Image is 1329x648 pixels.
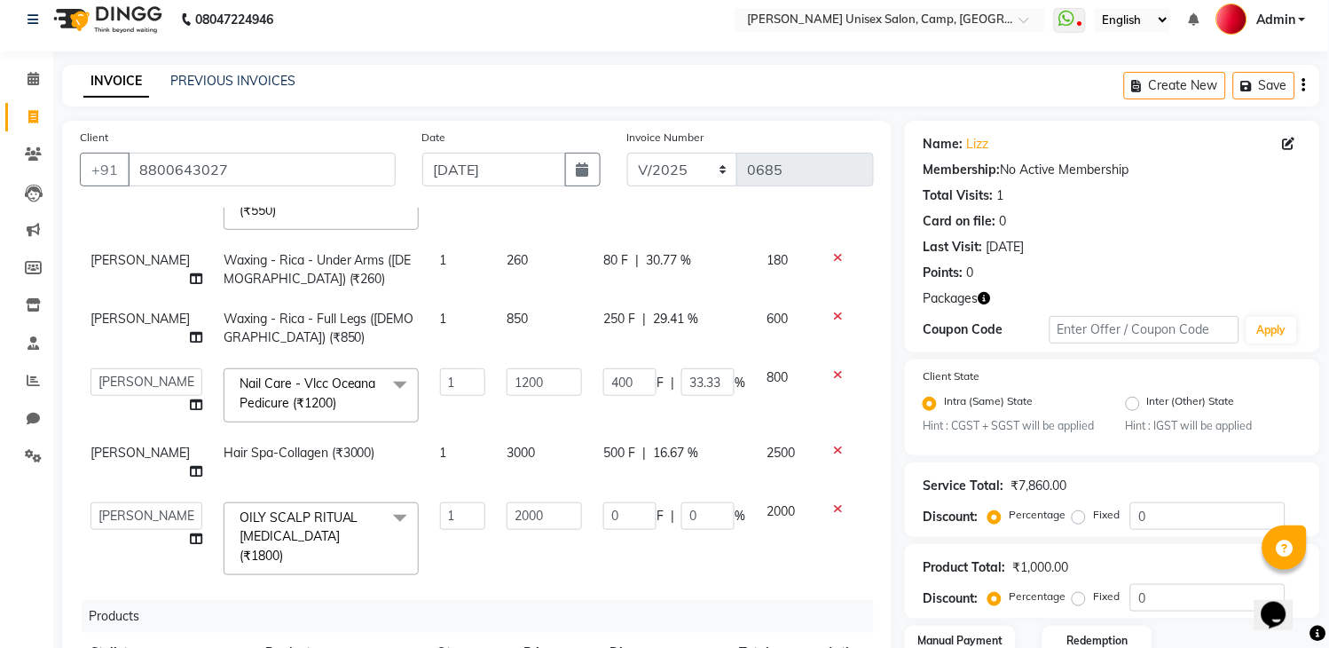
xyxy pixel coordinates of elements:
[1012,558,1068,577] div: ₹1,000.00
[80,130,108,146] label: Client
[1093,589,1120,605] label: Fixed
[1254,577,1311,630] iframe: chat widget
[83,66,149,98] a: INVOICE
[224,311,414,345] span: Waxing - Rica - Full Legs ([DEMOGRAPHIC_DATA]) (₹850)
[90,445,190,461] span: [PERSON_NAME]
[170,73,295,89] a: PREVIOUS INVOICES
[80,153,130,186] button: +91
[996,186,1003,205] div: 1
[966,135,988,154] a: Lizz
[966,264,973,282] div: 0
[603,310,635,328] span: 250 F
[283,548,291,564] a: x
[735,374,745,392] span: %
[653,310,698,328] span: 29.41 %
[646,251,691,270] span: 30.77 %
[1256,11,1295,29] span: Admin
[923,508,978,526] div: Discount:
[603,444,635,462] span: 500 F
[240,164,387,218] span: Waxing - Rica - Full Hand ([DEMOGRAPHIC_DATA]) (₹550)
[767,252,788,268] span: 180
[507,311,528,327] span: 850
[767,445,795,461] span: 2500
[923,320,1050,339] div: Coupon Code
[923,161,1000,179] div: Membership:
[923,477,1003,495] div: Service Total:
[767,311,788,327] span: 600
[128,153,396,186] input: Search by Name/Mobile/Email/Code
[923,212,995,231] div: Card on file:
[923,368,979,384] label: Client State
[1093,507,1120,523] label: Fixed
[224,445,375,461] span: Hair Spa-Collagen (₹3000)
[1050,316,1239,344] input: Enter Offer / Coupon Code
[507,445,535,461] span: 3000
[923,418,1099,434] small: Hint : CGST + SGST will be applied
[986,238,1024,257] div: [DATE]
[923,186,993,205] div: Total Visits:
[923,589,978,608] div: Discount:
[923,161,1302,179] div: No Active Membership
[1246,317,1297,344] button: Apply
[1011,477,1066,495] div: ₹7,860.00
[923,289,978,308] span: Packages
[642,310,646,328] span: |
[944,393,1033,415] label: Intra (Same) State
[82,600,887,633] div: Products
[240,510,358,564] span: OILY SCALP RITUAL [MEDICAL_DATA] (₹1800)
[1233,72,1295,99] button: Save
[224,252,412,287] span: Waxing - Rica - Under Arms ([DEMOGRAPHIC_DATA]) (₹260)
[657,374,664,392] span: F
[603,251,628,270] span: 80 F
[642,444,646,462] span: |
[440,252,447,268] span: 1
[923,135,963,154] div: Name:
[671,374,674,392] span: |
[1009,507,1066,523] label: Percentage
[336,395,344,411] a: x
[671,507,674,526] span: |
[923,558,1005,577] div: Product Total:
[923,238,982,257] div: Last Visit:
[276,202,284,218] a: x
[507,252,528,268] span: 260
[767,503,795,519] span: 2000
[1126,418,1302,434] small: Hint : IGST will be applied
[923,264,963,282] div: Points:
[767,369,788,385] span: 800
[440,445,447,461] span: 1
[999,212,1006,231] div: 0
[627,130,704,146] label: Invoice Number
[422,130,446,146] label: Date
[1147,393,1235,415] label: Inter (Other) State
[90,252,190,268] span: [PERSON_NAME]
[1124,72,1226,99] button: Create New
[440,311,447,327] span: 1
[657,507,664,526] span: F
[1216,4,1247,35] img: Admin
[1009,589,1066,605] label: Percentage
[240,375,376,410] span: Nail Care - Vlcc Oceana Pedicure (₹1200)
[90,311,190,327] span: [PERSON_NAME]
[635,251,639,270] span: |
[653,444,698,462] span: 16.67 %
[735,507,745,526] span: %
